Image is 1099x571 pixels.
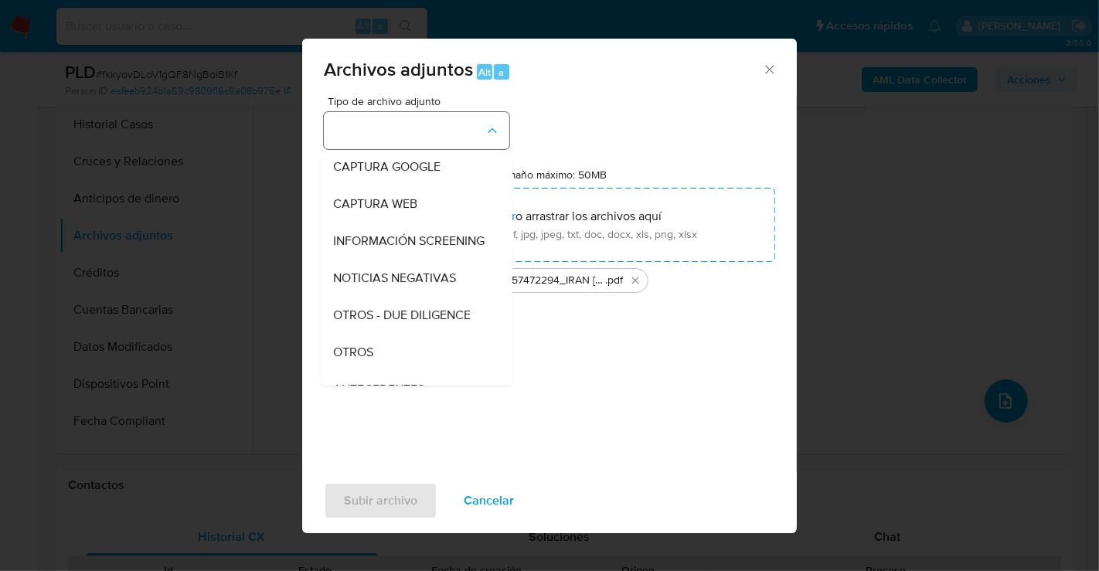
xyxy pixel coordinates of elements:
[333,196,417,212] span: CAPTURA WEB
[605,273,623,288] span: .pdf
[497,168,607,182] label: Tamaño máximo: 50MB
[498,65,504,80] span: a
[333,345,373,360] span: OTROS
[333,308,471,323] span: OTROS - DUE DILIGENCE
[499,273,605,288] span: 2457472294_IRAN [PERSON_NAME] PELAYO_AGO25
[333,270,456,286] span: NOTICIAS NEGATIVAS
[478,65,491,80] span: Alt
[626,271,645,290] button: Eliminar 2457472294_IRAN JANNIER PINA PELAYO_AGO25.pdf
[324,262,775,293] ul: Archivos seleccionados
[762,62,776,76] button: Cerrar
[333,159,441,175] span: CAPTURA GOOGLE
[464,484,514,518] span: Cancelar
[333,233,485,249] span: INFORMACIÓN SCREENING
[444,482,534,519] button: Cancelar
[324,56,473,83] span: Archivos adjuntos
[333,382,424,397] span: ANTECEDENTES
[328,96,513,107] span: Tipo de archivo adjunto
